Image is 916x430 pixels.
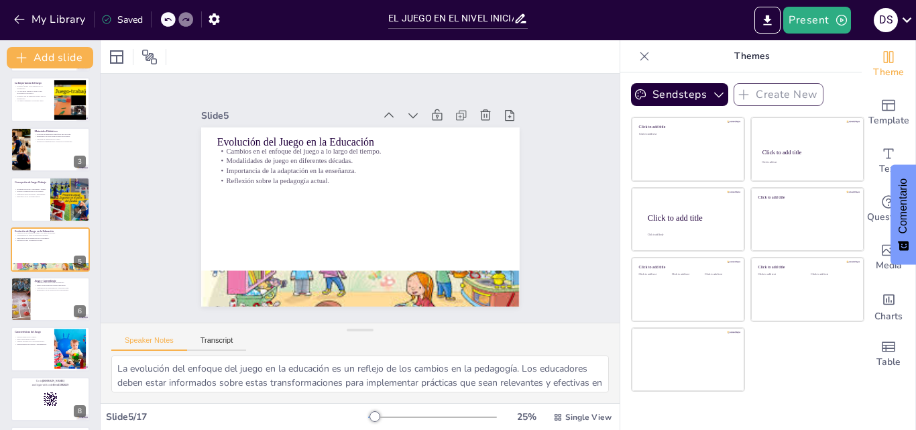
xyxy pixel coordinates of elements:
[34,289,86,292] p: Importancia de la diversión en el aprendizaje.
[34,138,86,140] p: Variedad de materiales en el aula.
[51,281,67,297] button: Duplicate Slide
[754,7,781,34] button: Export to PowerPoint
[639,125,735,129] div: Click to add title
[15,195,46,198] p: Beneficios de la actividad lúdica.
[15,231,86,234] p: Cambios en el enfoque del juego a lo largo del tiempo.
[15,339,50,341] p: Reglas que guían el juego.
[862,282,915,330] div: Add charts and graphs
[34,140,86,143] p: Interacción significativa a través de los materiales.
[220,151,506,191] p: Importancia de la adaptación en la enseñanza.
[639,133,735,136] div: Click to add text
[862,185,915,233] div: Get real-time input from your audience
[74,106,86,118] div: 2
[758,265,854,270] div: Click to add title
[34,133,86,136] p: Creación de materiales específicos para el juego.
[51,181,67,197] button: Duplicate Slide
[862,233,915,282] div: Add images, graphics, shapes or video
[874,309,903,324] span: Charts
[11,227,90,272] div: 5
[70,231,86,248] button: Delete Slide
[111,336,187,351] button: Speaker Notes
[15,85,50,89] p: El juego facilita la socialización y el aprendizaje.
[106,46,127,68] div: Layout
[10,9,91,30] button: My Library
[874,7,898,34] button: d s
[34,279,86,283] p: Juego y Aprendizaje
[631,83,728,106] button: Sendsteps
[15,191,46,193] p: Objetivos establecidos por el docente.
[223,120,509,164] p: Evolución del Juego en la Educación
[34,284,86,286] p: Diseño de actividades lúdicas educativas.
[897,178,909,234] font: Comentario
[70,281,86,297] button: Delete Slide
[15,193,46,196] p: Equilibrio entre diversión y aprendizaje.
[11,127,90,172] div: 3
[141,49,158,65] span: Position
[639,265,735,270] div: Click to add title
[15,80,50,85] p: La Importancia del Juego
[70,181,86,197] button: Delete Slide
[862,40,915,89] div: Change the overall theme
[74,156,86,168] div: 3
[7,47,93,68] button: Add slide
[15,383,86,387] p: and login with code
[15,95,50,99] p: El juego crea un ambiente seguro para el aprendizaje.
[15,239,86,241] p: Reflexión sobre la pedagogía actual.
[74,356,86,368] div: 7
[51,131,67,148] button: Duplicate Slide
[221,142,507,181] p: Modalidades de juego en diferentes décadas.
[11,177,90,221] div: 4
[111,356,609,392] textarea: La evolución del enfoque del juego en la educación es un reflejo de los cambios en la pedagogía. ...
[758,273,801,276] div: Click to add text
[734,83,823,106] button: Create New
[219,161,504,201] p: Reflexión sobre la pedagogía actual.
[106,411,368,423] div: Slide 5 / 17
[34,286,86,289] p: Adquisición de habilidades a través del juego.
[51,231,67,248] button: Duplicate Slide
[101,13,143,26] div: Saved
[876,355,901,370] span: Table
[762,162,851,164] div: Click to add text
[874,8,898,32] div: d s
[672,273,702,276] div: Click to add text
[74,305,86,317] div: 6
[655,40,848,72] p: Themes
[15,229,86,233] p: Evolución del Juego en la Educación
[783,7,850,34] button: Present
[811,273,853,276] div: Click to add text
[867,210,911,225] span: Questions
[762,149,852,156] div: Click to add title
[70,331,86,347] button: Delete Slide
[11,277,90,321] div: 6
[51,81,67,97] button: Duplicate Slide
[862,137,915,185] div: Add text boxes
[210,93,384,124] div: Slide 5
[70,381,86,397] button: Delete Slide
[70,131,86,148] button: Delete Slide
[15,336,50,339] p: Intencionalidad en el juego.
[15,234,86,237] p: Modalidades de juego en diferentes décadas.
[639,273,669,276] div: Click to add text
[15,341,50,343] p: Tiempo presente en la actividad lúdica.
[51,381,67,397] button: Duplicate Slide
[15,343,50,346] p: Exteriorización de deseos y pensamientos.
[15,188,46,191] p: Dualidad del juego: creatividad y trabajo.
[34,129,86,133] p: Materiales Didácticos
[705,273,735,276] div: Click to add text
[862,89,915,137] div: Add ready made slides
[34,282,86,284] p: Integración del juego en el aprendizaje.
[873,65,904,80] span: Theme
[868,113,909,128] span: Template
[879,162,898,176] span: Text
[74,256,86,268] div: 5
[15,379,86,383] p: Go to
[891,165,916,265] button: Comentarios - Mostrar encuesta
[15,99,50,102] p: Los niños aprenden a su propio ritmo.
[222,131,508,171] p: Cambios en el enfoque del juego a lo largo del tiempo.
[758,195,854,199] div: Click to add title
[74,206,86,218] div: 4
[648,233,732,236] div: Click to add body
[70,81,86,97] button: Delete Slide
[510,411,542,423] div: 25 %
[15,180,46,184] p: Concepción de Juego-Trabajo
